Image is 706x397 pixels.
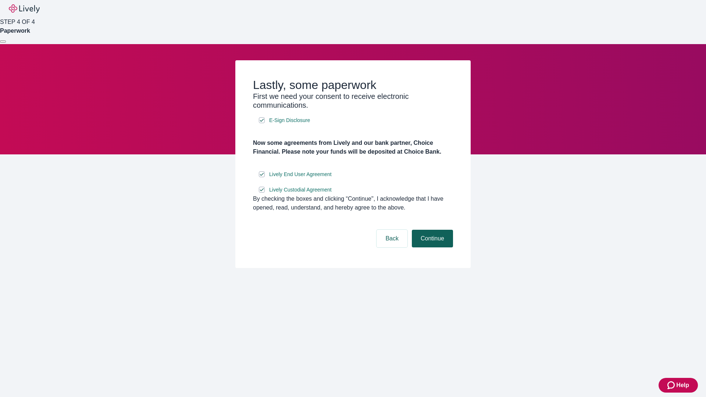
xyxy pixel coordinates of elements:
a: e-sign disclosure document [268,170,333,179]
button: Back [377,230,407,247]
h3: First we need your consent to receive electronic communications. [253,92,453,110]
div: By checking the boxes and clicking “Continue", I acknowledge that I have opened, read, understand... [253,194,453,212]
span: E-Sign Disclosure [269,117,310,124]
h2: Lastly, some paperwork [253,78,453,92]
svg: Zendesk support icon [667,381,676,390]
img: Lively [9,4,40,13]
span: Lively End User Agreement [269,171,332,178]
span: Lively Custodial Agreement [269,186,332,194]
a: e-sign disclosure document [268,185,333,194]
h4: Now some agreements from Lively and our bank partner, Choice Financial. Please note your funds wi... [253,139,453,156]
button: Continue [412,230,453,247]
a: e-sign disclosure document [268,116,311,125]
span: Help [676,381,689,390]
button: Zendesk support iconHelp [659,378,698,393]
